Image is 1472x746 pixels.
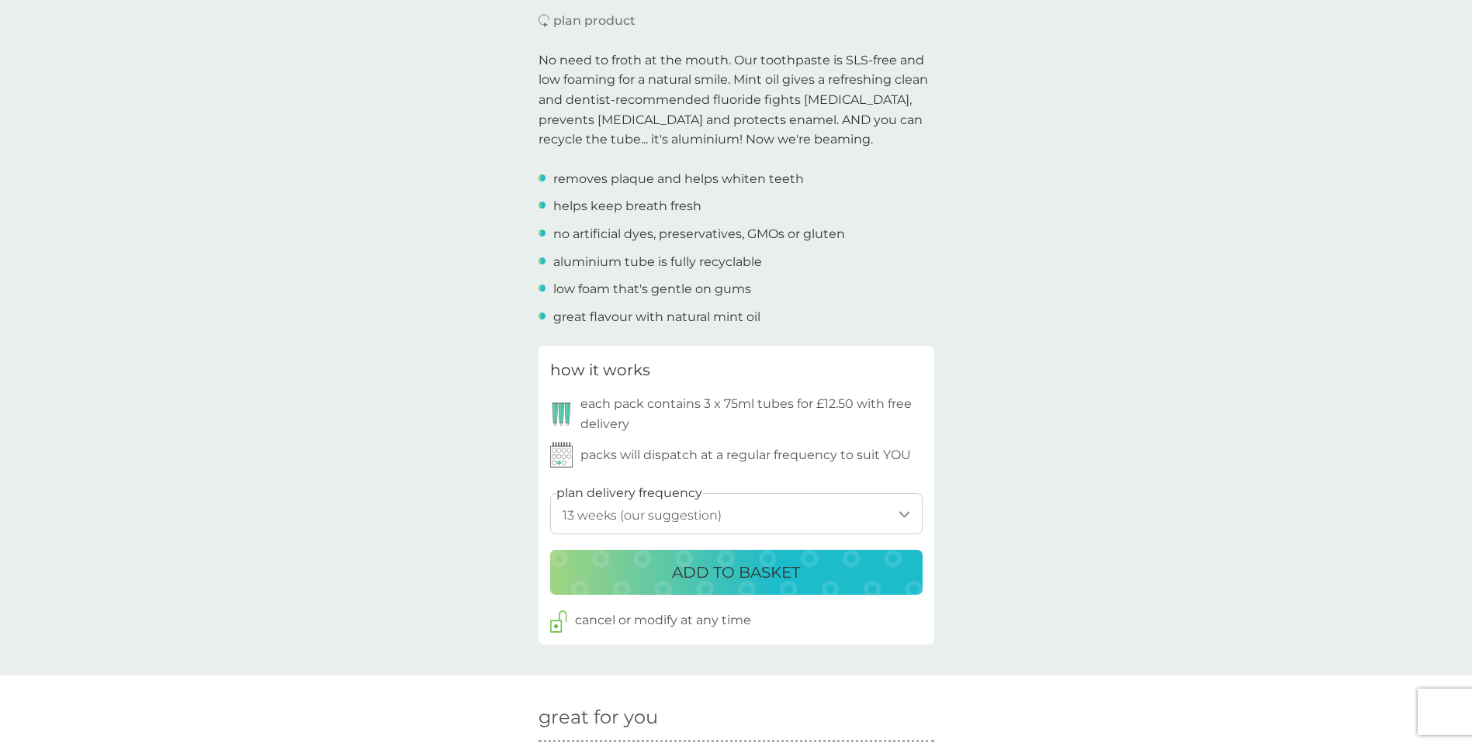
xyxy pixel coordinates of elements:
[553,279,751,299] p: low foam that's gentle on gums
[553,11,636,31] p: plan product
[556,483,702,503] label: plan delivery frequency
[672,560,800,585] p: ADD TO BASKET
[539,50,934,150] p: No need to froth at the mouth. Our toothpaste is SLS-free and low foaming for a natural smile. Mi...
[553,224,845,244] p: no artificial dyes, preservatives, GMOs or gluten
[550,550,923,595] button: ADD TO BASKET
[553,252,762,272] p: aluminium tube is fully recyclable
[539,706,934,729] h2: great for you
[553,169,804,189] p: removes plaque and helps whiten teeth
[580,445,911,465] p: packs will dispatch at a regular frequency to suit YOU
[580,394,923,433] p: each pack contains 3 x 75ml tubes for £12.50 with free delivery
[575,610,751,630] p: cancel or modify at any time
[550,357,650,382] h3: how it works
[553,196,701,216] p: helps keep breath fresh
[553,307,760,327] p: great flavour with natural mint oil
